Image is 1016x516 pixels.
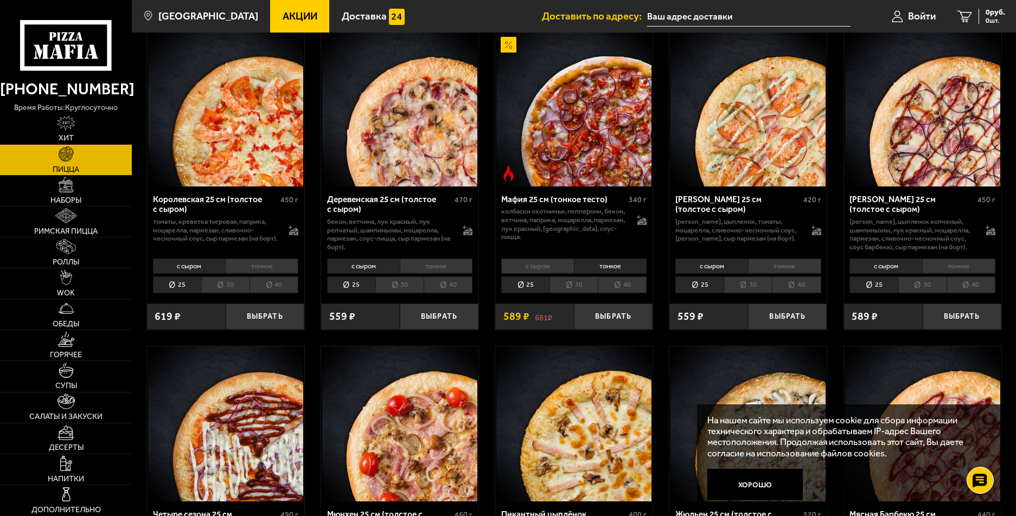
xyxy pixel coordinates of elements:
[48,475,84,483] span: Напитки
[375,276,424,293] li: 30
[495,31,653,186] a: АкционныйОстрое блюдоМафия 25 см (тонкое тесто)
[845,346,1000,501] img: Мясная Барбекю 25 см (толстое с сыром)
[707,415,985,459] p: На нашем сайте мы используем cookie для сбора информации технического характера и обрабатываем IP...
[321,31,478,186] a: Деревенская 25 см (толстое с сыром)
[947,276,995,293] li: 40
[574,304,653,330] button: Выбрать
[844,346,1001,501] a: Мясная Барбекю 25 см (толстое с сыром)
[153,195,278,215] div: Королевская 25 см (толстое с сыром)
[148,31,303,186] img: Королевская 25 см (толстое с сыром)
[898,276,947,293] li: 30
[280,195,298,204] span: 450 г
[977,195,995,204] span: 450 г
[501,195,627,205] div: Мафия 25 см (тонкое тесто)
[849,217,975,251] p: [PERSON_NAME], цыпленок копченый, шампиньоны, лук красный, моцарелла, пармезан, сливочно-чесночны...
[670,346,826,501] img: Жюльен 25 см (толстое с сыром)
[322,346,477,501] img: Мюнхен 25 см (толстое с сыром)
[155,311,181,322] span: 619 ₽
[849,195,975,215] div: [PERSON_NAME] 25 см (толстое с сыром)
[986,17,1005,24] span: 0 шт.
[670,31,826,186] img: Чикен Ранч 25 см (толстое с сыром)
[329,311,355,322] span: 559 ₽
[389,9,405,24] img: 15daf4d41897b9f0e9f617042186c801.svg
[535,311,552,322] s: 681 ₽
[50,197,81,204] span: Наборы
[501,259,574,274] li: с сыром
[53,166,79,173] span: Пицца
[675,259,748,274] li: с сыром
[400,259,473,274] li: тонкое
[675,195,801,215] div: [PERSON_NAME] 25 см (толстое с сыром)
[748,259,821,274] li: тонкое
[574,259,647,274] li: тонкое
[598,276,647,293] li: 40
[455,195,472,204] span: 470 г
[148,346,303,501] img: Четыре сезона 25 см (толстое с сыром)
[424,276,472,293] li: 40
[501,37,516,53] img: Акционный
[321,346,478,501] a: Мюнхен 25 см (толстое с сыром)
[748,304,827,330] button: Выбрать
[201,276,250,293] li: 30
[53,259,79,266] span: Роллы
[542,11,647,22] span: Доставить по адресу:
[158,11,258,22] span: [GEOGRAPHIC_DATA]
[986,9,1005,16] span: 0 руб.
[342,11,387,22] span: Доставка
[147,346,304,501] a: Четыре сезона 25 см (толстое с сыром)
[501,207,627,241] p: колбаски охотничьи, пепперони, бекон, ветчина, паприка, моцарелла, пармезан, лук красный, [GEOGRA...
[923,304,1001,330] button: Выбрать
[629,195,647,204] span: 340 г
[669,31,827,186] a: Чикен Ранч 25 см (толстое с сыром)
[153,217,278,243] p: томаты, креветка тигровая, паприка, моцарелла, пармезан, сливочно-чесночный соус, сыр пармезан (н...
[803,195,821,204] span: 420 г
[549,276,598,293] li: 30
[153,259,226,274] li: с сыром
[503,311,529,322] span: 589 ₽
[501,276,549,293] li: 25
[250,276,298,293] li: 40
[852,311,878,322] span: 589 ₽
[849,276,898,293] li: 25
[495,346,653,501] a: Пикантный цыплёнок сулугуни 25 см (толстое с сыром)
[922,259,995,274] li: тонкое
[675,217,801,243] p: [PERSON_NAME], цыпленок, томаты, моцарелла, сливочно-чесночный соус, [PERSON_NAME], сыр пармезан ...
[29,413,103,421] span: Салаты и закуски
[678,311,704,322] span: 559 ₽
[322,31,477,186] img: Деревенская 25 см (толстое с сыром)
[53,320,79,328] span: Обеды
[327,217,452,251] p: бекон, ветчина, лук красный, лук репчатый, шампиньоны, моцарелла, пармезан, соус-пицца, сыр парме...
[844,31,1001,186] a: Чикен Барбекю 25 см (толстое с сыром)
[153,276,201,293] li: 25
[849,259,922,274] li: с сыром
[283,11,317,22] span: Акции
[50,351,82,359] span: Горячее
[57,289,75,297] span: WOK
[707,469,803,501] button: Хорошо
[327,276,375,293] li: 25
[675,276,724,293] li: 25
[669,346,827,501] a: Жюльен 25 см (толстое с сыром)
[59,134,74,142] span: Хит
[845,31,1000,186] img: Чикен Барбекю 25 см (толстое с сыром)
[400,304,478,330] button: Выбрать
[49,444,84,451] span: Десерты
[55,382,77,390] span: Супы
[908,11,936,22] span: Войти
[34,228,98,235] span: Римская пицца
[147,31,304,186] a: Королевская 25 см (толстое с сыром)
[496,346,651,501] img: Пикантный цыплёнок сулугуни 25 см (толстое с сыром)
[496,31,651,186] img: Мафия 25 см (тонкое тесто)
[31,506,101,514] span: Дополнительно
[226,304,304,330] button: Выбрать
[772,276,821,293] li: 40
[327,259,400,274] li: с сыром
[647,7,851,27] input: Ваш адрес доставки
[501,165,516,181] img: Острое блюдо
[724,276,772,293] li: 30
[225,259,298,274] li: тонкое
[327,195,452,215] div: Деревенская 25 см (толстое с сыром)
